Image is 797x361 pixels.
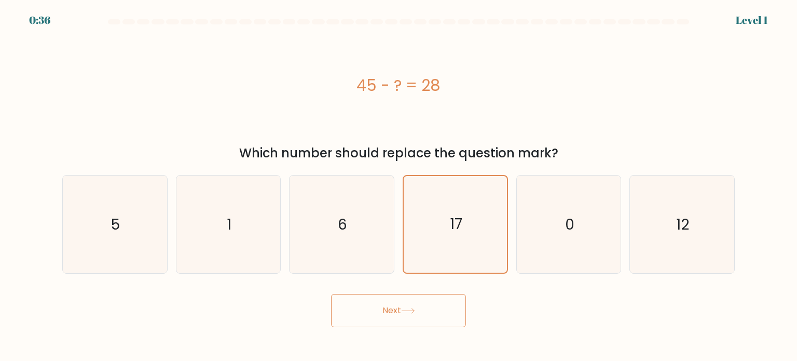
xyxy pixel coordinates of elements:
[62,74,735,97] div: 45 - ? = 28
[331,294,466,327] button: Next
[677,213,690,234] text: 12
[29,12,50,28] div: 0:36
[227,213,231,234] text: 1
[450,214,462,234] text: 17
[338,213,348,234] text: 6
[565,213,574,234] text: 0
[112,213,120,234] text: 5
[68,144,729,163] div: Which number should replace the question mark?
[736,12,768,28] div: Level 1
